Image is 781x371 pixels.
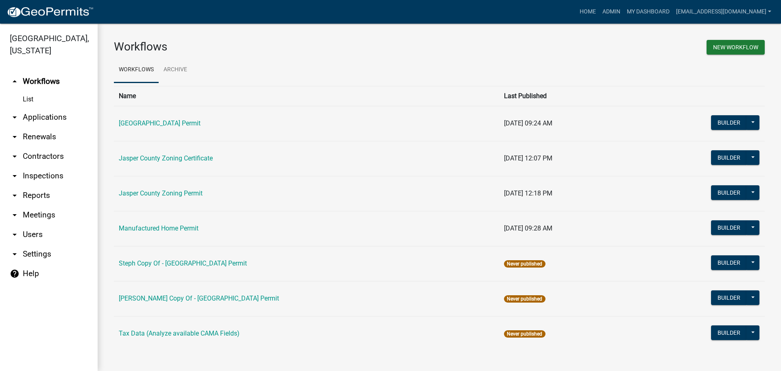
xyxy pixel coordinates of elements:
i: arrow_drop_down [10,132,20,142]
a: Workflows [114,57,159,83]
th: Last Published [499,86,631,106]
span: [DATE] 12:18 PM [504,189,552,197]
i: arrow_drop_down [10,191,20,200]
button: New Workflow [707,40,765,55]
a: Jasper County Zoning Certificate [119,154,213,162]
span: Never published [504,295,545,303]
i: arrow_drop_down [10,249,20,259]
i: arrow_drop_down [10,171,20,181]
a: Admin [599,4,624,20]
span: [DATE] 09:28 AM [504,224,552,232]
a: Jasper County Zoning Permit [119,189,203,197]
i: arrow_drop_down [10,230,20,239]
a: Steph Copy Of - [GEOGRAPHIC_DATA] Permit [119,259,247,267]
button: Builder [711,185,747,200]
a: [EMAIL_ADDRESS][DOMAIN_NAME] [673,4,774,20]
a: [PERSON_NAME] Copy Of - [GEOGRAPHIC_DATA] Permit [119,294,279,302]
button: Builder [711,150,747,165]
i: help [10,269,20,279]
i: arrow_drop_down [10,151,20,161]
i: arrow_drop_down [10,112,20,122]
span: Never published [504,260,545,268]
a: Manufactured Home Permit [119,224,199,232]
span: [DATE] 09:24 AM [504,119,552,127]
i: arrow_drop_down [10,210,20,220]
th: Name [114,86,499,106]
span: Never published [504,330,545,338]
button: Builder [711,220,747,235]
button: Builder [711,115,747,130]
a: Home [576,4,599,20]
a: Archive [159,57,192,83]
span: [DATE] 12:07 PM [504,154,552,162]
button: Builder [711,290,747,305]
button: Builder [711,325,747,340]
a: My Dashboard [624,4,673,20]
h3: Workflows [114,40,433,54]
button: Builder [711,255,747,270]
a: Tax Data (Analyze available CAMA Fields) [119,329,240,337]
a: [GEOGRAPHIC_DATA] Permit [119,119,201,127]
i: arrow_drop_up [10,77,20,86]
